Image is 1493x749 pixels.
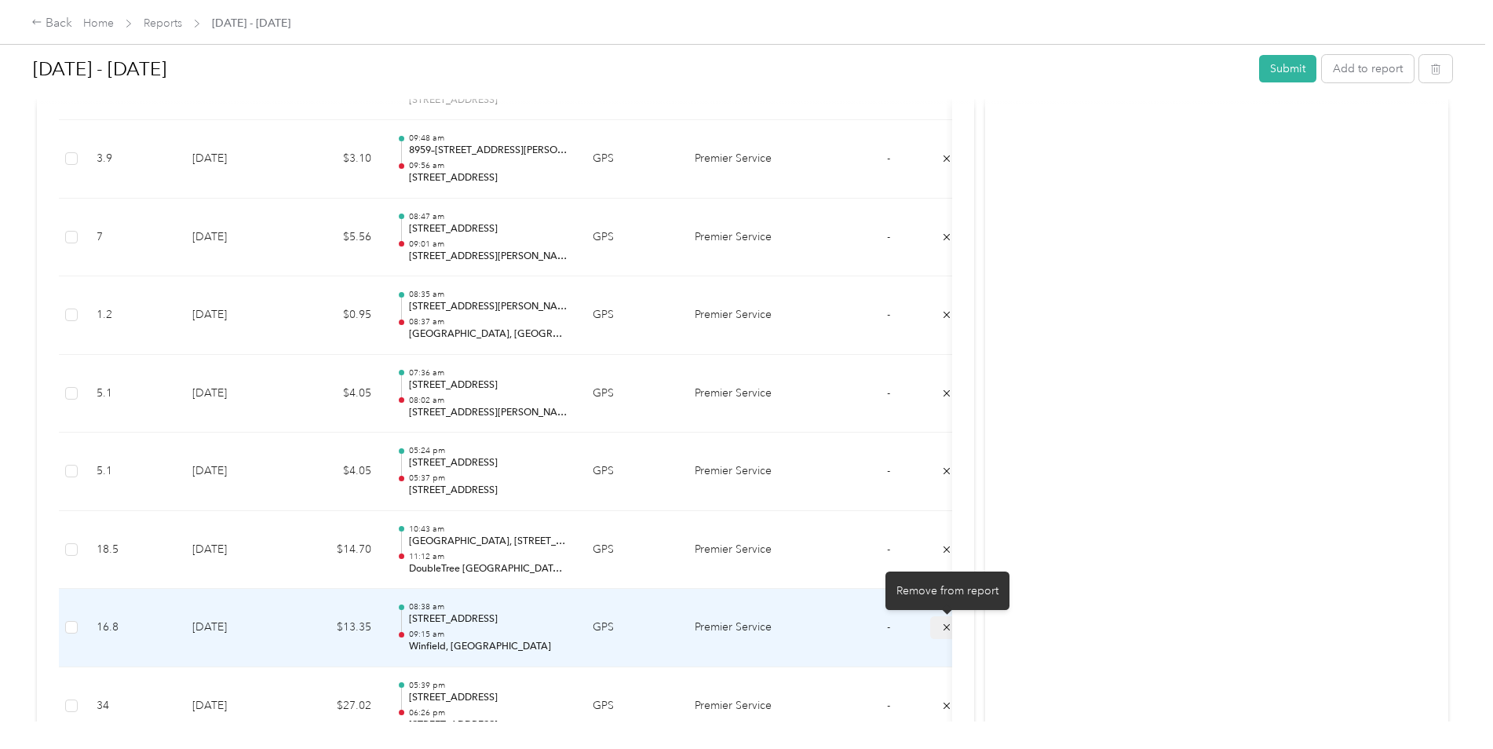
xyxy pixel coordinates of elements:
[409,629,568,640] p: 09:15 am
[144,16,182,30] a: Reports
[409,133,568,144] p: 09:48 am
[682,667,800,746] td: Premier Service
[885,572,1009,610] div: Remove from report
[887,308,890,321] span: -
[31,14,72,33] div: Back
[409,250,568,264] p: [STREET_ADDRESS][PERSON_NAME]
[409,484,568,498] p: [STREET_ADDRESS]
[84,355,180,433] td: 5.1
[682,120,800,199] td: Premier Service
[409,707,568,718] p: 06:26 pm
[84,667,180,746] td: 34
[84,511,180,590] td: 18.5
[1405,661,1493,749] iframe: Everlance-gr Chat Button Frame
[180,199,290,277] td: [DATE]
[1322,55,1414,82] button: Add to report
[409,445,568,456] p: 05:24 pm
[409,551,568,562] p: 11:12 am
[409,535,568,549] p: [GEOGRAPHIC_DATA], [STREET_ADDRESS][US_STATE]
[409,601,568,612] p: 08:38 am
[887,620,890,634] span: -
[887,386,890,400] span: -
[682,511,800,590] td: Premier Service
[580,355,682,433] td: GPS
[83,16,114,30] a: Home
[180,667,290,746] td: [DATE]
[180,276,290,355] td: [DATE]
[682,433,800,511] td: Premier Service
[409,222,568,236] p: [STREET_ADDRESS]
[682,276,800,355] td: Premier Service
[180,511,290,590] td: [DATE]
[682,355,800,433] td: Premier Service
[682,199,800,277] td: Premier Service
[84,589,180,667] td: 16.8
[887,699,890,712] span: -
[409,300,568,314] p: [STREET_ADDRESS][PERSON_NAME]
[409,378,568,393] p: [STREET_ADDRESS]
[180,355,290,433] td: [DATE]
[887,543,890,556] span: -
[580,589,682,667] td: GPS
[580,276,682,355] td: GPS
[290,355,384,433] td: $4.05
[409,144,568,158] p: 8959–[STREET_ADDRESS][PERSON_NAME]
[409,289,568,300] p: 08:35 am
[180,120,290,199] td: [DATE]
[409,612,568,627] p: [STREET_ADDRESS]
[290,433,384,511] td: $4.05
[212,15,290,31] span: [DATE] - [DATE]
[409,239,568,250] p: 09:01 am
[580,511,682,590] td: GPS
[409,160,568,171] p: 09:56 am
[290,511,384,590] td: $14.70
[84,199,180,277] td: 7
[290,589,384,667] td: $13.35
[84,120,180,199] td: 3.9
[887,464,890,477] span: -
[290,199,384,277] td: $5.56
[180,589,290,667] td: [DATE]
[409,367,568,378] p: 07:36 am
[409,395,568,406] p: 08:02 am
[290,276,384,355] td: $0.95
[682,589,800,667] td: Premier Service
[84,433,180,511] td: 5.1
[290,667,384,746] td: $27.02
[1259,55,1316,82] button: Submit
[409,171,568,185] p: [STREET_ADDRESS]
[409,524,568,535] p: 10:43 am
[409,316,568,327] p: 08:37 am
[580,667,682,746] td: GPS
[84,276,180,355] td: 1.2
[409,718,568,733] p: [STREET_ADDRESS]
[887,152,890,165] span: -
[887,230,890,243] span: -
[409,691,568,705] p: [STREET_ADDRESS]
[409,456,568,470] p: [STREET_ADDRESS]
[409,562,568,576] p: DoubleTree [GEOGRAPHIC_DATA], [STREET_ADDRESS][US_STATE]
[409,680,568,691] p: 05:39 pm
[409,640,568,654] p: Winfield, [GEOGRAPHIC_DATA]
[33,50,1248,88] h1: Aug 1 - 31, 2025
[180,433,290,511] td: [DATE]
[580,120,682,199] td: GPS
[580,433,682,511] td: GPS
[409,406,568,420] p: [STREET_ADDRESS][PERSON_NAME]
[290,120,384,199] td: $3.10
[580,199,682,277] td: GPS
[409,327,568,342] p: [GEOGRAPHIC_DATA], [GEOGRAPHIC_DATA], [GEOGRAPHIC_DATA]
[409,211,568,222] p: 08:47 am
[409,473,568,484] p: 05:37 pm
